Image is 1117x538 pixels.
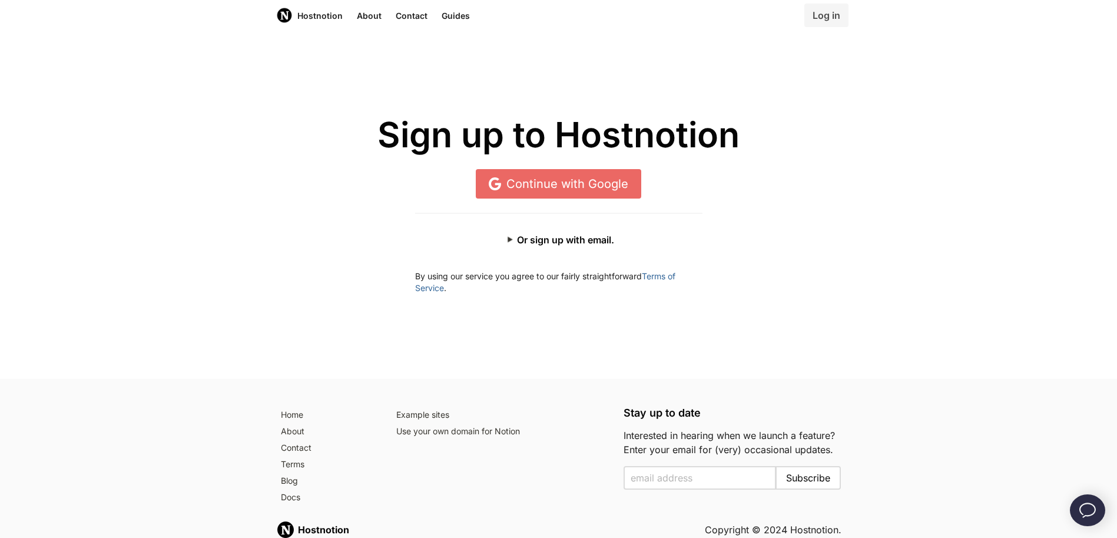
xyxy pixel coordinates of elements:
strong: Hostnotion [298,524,349,536]
a: Continue with Google [476,169,641,199]
input: Enter your email to subscribe to the email list and be notified when we launch [624,466,777,490]
p: Interested in hearing when we launch a feature? Enter your email for (very) occasional updates. [624,428,841,457]
button: Or sign up with email. [492,228,625,252]
p: By using our service you agree to our fairly straightforward . [415,270,702,294]
a: Use your own domain for Notion [392,424,609,440]
a: Terms of Service [415,271,675,293]
a: Blog [276,473,378,490]
a: Docs [276,490,378,506]
a: About [276,424,378,440]
img: Host Notion logo [276,7,293,24]
a: Terms [276,457,378,473]
a: Home [276,407,378,424]
h1: Sign up to Hostnotion [276,115,841,155]
button: Subscribe [775,466,841,490]
h5: Stay up to date [624,407,841,419]
a: Example sites [392,407,609,424]
h5: Copyright © 2024 Hostnotion. [705,523,841,537]
a: Contact [276,440,378,457]
a: Log in [804,4,848,27]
